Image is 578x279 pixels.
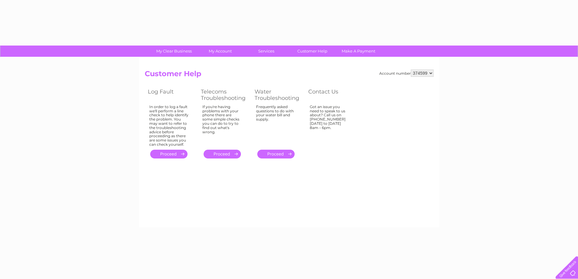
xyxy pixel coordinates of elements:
a: My Account [195,46,245,57]
th: Log Fault [145,87,198,103]
a: Customer Help [287,46,337,57]
div: Frequently asked questions to do with your water bill and supply. [256,105,296,144]
a: . [150,150,188,158]
div: In order to log a fault we'll perform a line check to help identify the problem. You may want to ... [149,105,189,147]
a: Services [241,46,291,57]
a: . [257,150,295,158]
th: Telecoms Troubleshooting [198,87,252,103]
a: My Clear Business [149,46,199,57]
th: Water Troubleshooting [252,87,305,103]
div: Got an issue you need to speak to us about? Call us on [PHONE_NUMBER] [DATE] to [DATE] 8am – 6pm. [310,105,349,144]
th: Contact Us [305,87,358,103]
h2: Customer Help [145,70,434,81]
div: If you're having problems with your phone there are some simple checks you can do to try to find ... [202,105,242,144]
a: Make A Payment [333,46,384,57]
a: . [204,150,241,158]
div: Account number [379,70,434,77]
